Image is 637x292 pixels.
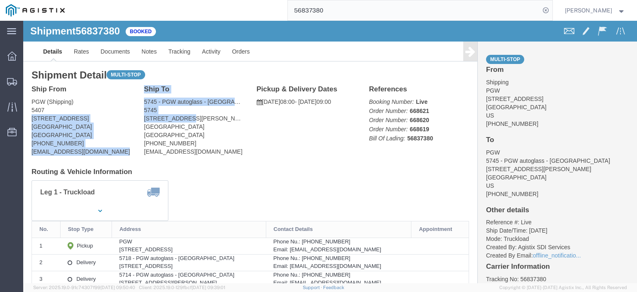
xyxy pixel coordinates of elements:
[33,285,135,290] span: Server: 2025.19.0-91c74307f99
[288,0,540,20] input: Search for shipment number, reference number
[23,21,637,283] iframe: FS Legacy Container
[100,285,135,290] span: [DATE] 09:50:40
[303,285,323,290] a: Support
[6,4,65,17] img: logo
[499,284,627,291] span: Copyright © [DATE]-[DATE] Agistix Inc., All Rights Reserved
[565,6,612,15] span: Jesse Jordan
[564,5,626,15] button: [PERSON_NAME]
[192,285,225,290] span: [DATE] 09:39:01
[323,285,344,290] a: Feedback
[139,285,225,290] span: Client: 2025.19.0-129fbcf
